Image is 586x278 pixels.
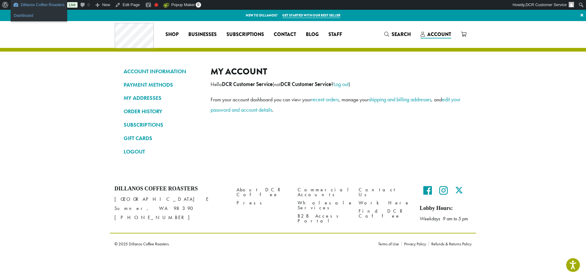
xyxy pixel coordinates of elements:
[429,242,472,246] a: Refunds & Returns Policy
[124,93,201,103] a: MY ADDRESSES
[237,186,288,199] a: About DCR Coffee
[114,186,227,192] h4: Dillanos Coffee Roasters
[298,186,349,199] a: Commercial Accounts
[311,96,339,103] a: recent orders
[124,120,201,130] a: SUBSCRIPTIONS
[226,31,264,38] span: Subscriptions
[211,79,462,89] p: Hello (not ? )
[420,215,468,222] em: Weekdays 9 am to 5 pm
[196,2,201,8] span: 0
[526,2,567,7] span: DCR Customer Service
[165,31,179,38] span: Shop
[11,12,67,20] a: Dashboard
[359,186,411,199] a: Contact Us
[282,13,340,18] a: Get started with our best seller
[124,66,201,162] nav: Account pages
[11,10,67,21] ul: Dillanos Coffee Roasters
[392,31,411,38] span: Search
[211,94,462,115] p: From your account dashboard you can view your , manage your , and .
[222,81,273,88] strong: DCR Customer Service
[114,242,369,246] p: © 2025 Dillanos Coffee Roasters.
[298,199,349,212] a: Wholesale Services
[124,66,201,77] a: ACCOUNT INFORMATION
[211,66,462,77] h2: My account
[124,146,201,157] a: LOGOUT
[298,212,349,225] a: B2B Access Portal
[114,195,227,222] p: [GEOGRAPHIC_DATA] E Sumner, WA 98390 [PHONE_NUMBER]
[369,96,431,103] a: shipping and billing addresses
[124,133,201,143] a: GIFT CARDS
[274,31,296,38] span: Contact
[124,80,201,90] a: PAYMENT METHODS
[401,242,429,246] a: Privacy Policy
[578,10,586,21] a: ×
[188,31,217,38] span: Businesses
[280,81,331,88] strong: DCR Customer Service
[237,199,288,207] a: Press
[306,31,319,38] span: Blog
[324,30,347,39] a: Staff
[124,106,201,117] a: ORDER HISTORY
[154,3,158,7] div: Focus keyphrase not set
[420,205,472,212] h5: Lobby Hours:
[378,242,401,246] a: Terms of Use
[334,81,349,88] a: Log out
[427,31,451,38] span: Account
[379,29,416,39] a: Search
[359,199,411,207] a: Work Here
[67,2,78,8] a: Live
[328,31,342,38] span: Staff
[359,207,411,220] a: Find DCR Coffee
[161,30,183,39] a: Shop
